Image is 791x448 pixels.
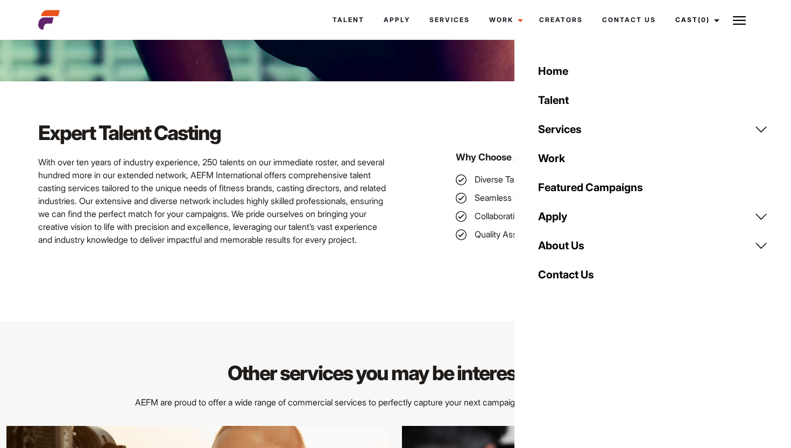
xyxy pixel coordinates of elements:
[532,86,774,115] a: Talent
[38,119,389,147] h2: Expert Talent Casting
[129,396,662,409] p: AEFM are proud to offer a wide range of commercial services to perfectly capture your next campai...
[529,5,592,34] a: Creators
[38,156,389,246] p: With over ten years of industry experience, 250 talents on our immediate roster, and several hund...
[456,209,753,222] li: Collaborative Approach
[456,191,753,204] li: Seamless Coordination
[592,5,666,34] a: Contact Us
[456,228,753,241] li: Quality Assurance
[129,359,662,387] h2: Other services you may be interested in
[532,202,774,231] a: Apply
[38,9,60,31] img: cropped-aefm-brand-fav-22-square.png
[532,144,774,173] a: Work
[532,57,774,86] a: Home
[698,16,710,24] span: (0)
[374,5,420,34] a: Apply
[420,5,479,34] a: Services
[479,5,529,34] a: Work
[733,14,746,27] img: Burger icon
[456,173,753,186] li: Diverse Talent Network
[532,173,774,202] a: Featured Campaigns
[532,231,774,260] a: About Us
[532,115,774,144] a: Services
[666,5,726,34] a: Cast(0)
[456,150,753,164] p: Why Choose AEFM
[532,260,774,289] a: Contact Us
[323,5,374,34] a: Talent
